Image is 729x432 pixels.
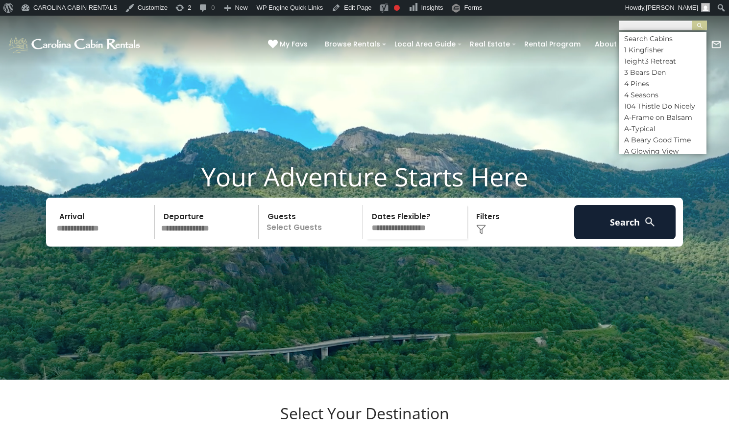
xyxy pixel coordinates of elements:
button: Search [574,205,676,239]
img: search-regular-white.png [644,216,656,228]
li: 4 Seasons [619,91,706,99]
li: 1 Kingfisher [619,45,706,54]
span: My Favs [280,39,308,49]
li: 104 Thistle Do Nicely [619,102,706,111]
div: Focus keyphrase not set [394,5,400,11]
img: filter--v1.png [476,225,486,234]
img: mail-regular-white.png [711,39,722,50]
a: Browse Rentals [320,37,385,52]
a: My Favs [268,39,310,50]
li: A-Frame on Balsam [619,113,706,122]
li: 1eight3 Retreat [619,57,706,66]
span: Insights [421,4,443,11]
a: Real Estate [465,37,515,52]
h1: Your Adventure Starts Here [7,161,722,192]
a: Local Area Guide [389,37,461,52]
a: Rental Program [519,37,585,52]
li: Search Cabins [619,34,706,43]
span: [PERSON_NAME] [646,4,698,11]
li: A-Typical [619,124,706,133]
li: 3 Bears Den [619,68,706,77]
li: A Beary Good Time [619,136,706,144]
li: A Glowing View [619,147,706,156]
li: 4 Pines [619,79,706,88]
a: About [590,37,622,52]
img: White-1-1-2.png [7,35,143,54]
p: Select Guests [262,205,363,239]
